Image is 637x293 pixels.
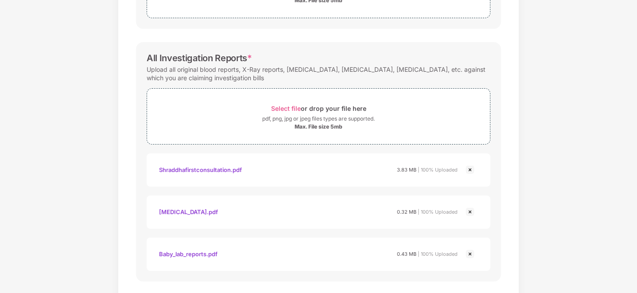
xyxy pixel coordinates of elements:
img: svg+xml;base64,PHN2ZyBpZD0iQ3Jvc3MtMjR4MjQiIHhtbG5zPSJodHRwOi8vd3d3LnczLm9yZy8yMDAwL3N2ZyIgd2lkdG... [465,249,475,259]
span: 0.32 MB [397,209,416,215]
span: | 100% Uploaded [418,209,458,215]
span: 0.43 MB [397,251,416,257]
span: Select file [271,105,301,112]
img: svg+xml;base64,PHN2ZyBpZD0iQ3Jvc3MtMjR4MjQiIHhtbG5zPSJodHRwOi8vd3d3LnczLm9yZy8yMDAwL3N2ZyIgd2lkdG... [465,207,475,217]
img: svg+xml;base64,PHN2ZyBpZD0iQ3Jvc3MtMjR4MjQiIHhtbG5zPSJodHRwOi8vd3d3LnczLm9yZy8yMDAwL3N2ZyIgd2lkdG... [465,164,475,175]
div: or drop your file here [271,102,366,114]
div: pdf, png, jpg or jpeg files types are supported. [262,114,375,123]
div: Upload all original blood reports, X-Ray reports, [MEDICAL_DATA], [MEDICAL_DATA], [MEDICAL_DATA],... [147,63,490,84]
span: | 100% Uploaded [418,167,458,173]
div: All Investigation Reports [147,53,252,63]
div: Baby_lab_reports.pdf [159,246,218,262]
div: Max. File size 5mb [295,123,342,130]
div: Shraddhafirstconsultation.pdf [159,162,242,177]
span: 3.83 MB [397,167,416,173]
div: [MEDICAL_DATA].pdf [159,204,218,219]
span: | 100% Uploaded [418,251,458,257]
span: Select fileor drop your file herepdf, png, jpg or jpeg files types are supported.Max. File size 5mb [147,95,490,137]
